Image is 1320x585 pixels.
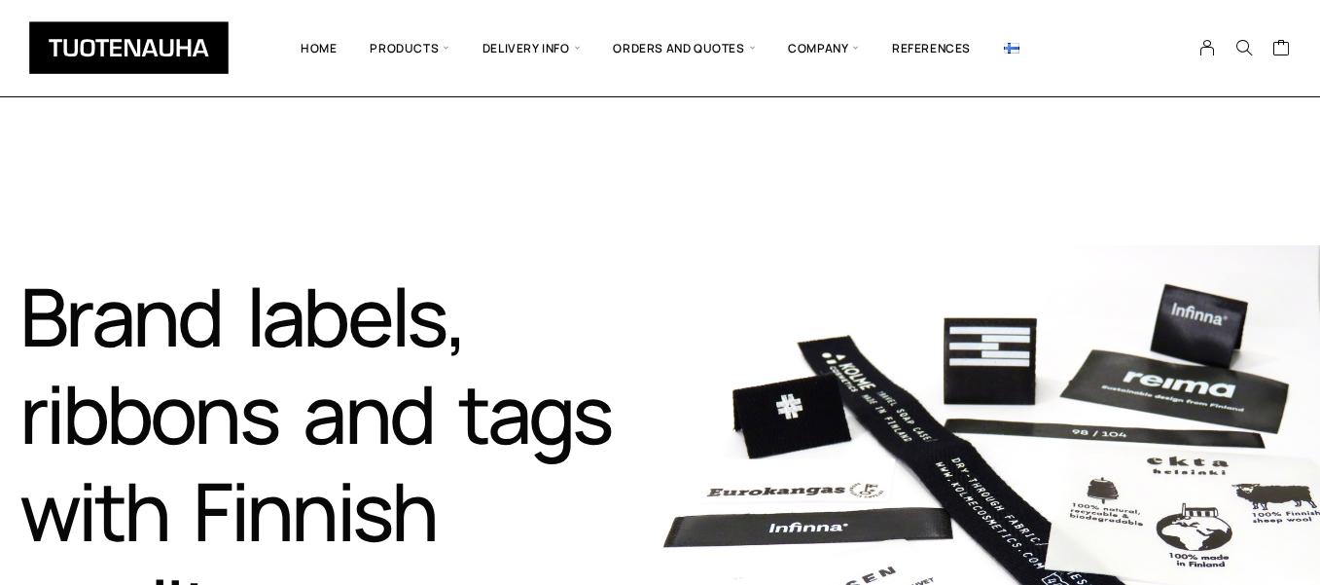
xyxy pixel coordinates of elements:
a: My Account [1189,39,1227,56]
span: Orders and quotes [596,15,771,82]
img: Suomi [1004,43,1019,54]
a: Cart [1272,38,1291,61]
a: References [875,15,987,82]
button: Search [1226,39,1263,56]
a: Home [284,15,353,82]
span: Products [353,15,465,82]
span: Delivery info [466,15,596,82]
img: Tuotenauha Oy [29,21,229,74]
span: Company [771,15,875,82]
